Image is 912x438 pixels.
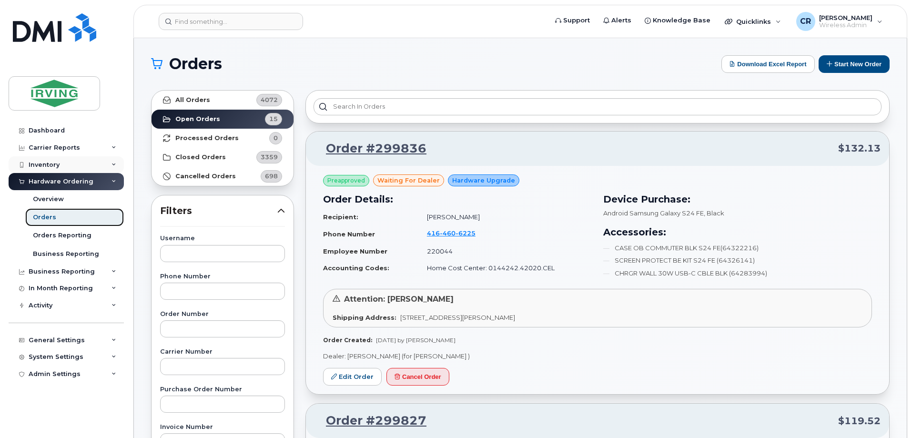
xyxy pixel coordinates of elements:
strong: Accounting Codes: [323,264,389,272]
strong: All Orders [175,96,210,104]
a: Processed Orders0 [152,129,294,148]
span: 698 [265,172,278,181]
span: waiting for dealer [377,176,440,185]
span: Android Samsung Galaxy S24 FE [603,209,704,217]
span: [DATE] by [PERSON_NAME] [376,336,456,344]
span: Filters [160,204,277,218]
span: 15 [269,114,278,123]
a: Open Orders15 [152,110,294,129]
a: Cancelled Orders698 [152,167,294,186]
span: 416 [427,229,476,237]
a: Edit Order [323,368,382,386]
span: 0 [274,133,278,143]
button: Cancel Order [386,368,449,386]
h3: Order Details: [323,192,592,206]
li: CASE OB COMMUTER BLK S24 FE(64322216) [603,244,872,253]
span: 4072 [261,95,278,104]
strong: Cancelled Orders [175,173,236,180]
a: Order #299827 [314,412,426,429]
input: Search in orders [314,98,882,115]
a: All Orders4072 [152,91,294,110]
label: Phone Number [160,274,285,280]
p: Dealer: [PERSON_NAME] (for [PERSON_NAME] ) [323,352,872,361]
span: [STREET_ADDRESS][PERSON_NAME] [400,314,515,321]
a: Closed Orders3359 [152,148,294,167]
span: Attention: [PERSON_NAME] [344,295,454,304]
a: 4164606225 [427,229,487,237]
span: , Black [704,209,724,217]
strong: Order Created: [323,336,372,344]
strong: Recipient: [323,213,358,221]
td: 220044 [418,243,592,260]
label: Purchase Order Number [160,387,285,393]
button: Start New Order [819,55,890,73]
span: 460 [440,229,456,237]
span: Preapproved [327,176,365,185]
label: Username [160,235,285,242]
td: Home Cost Center: 0144242.42020.CEL [418,260,592,276]
strong: Shipping Address: [333,314,396,321]
li: CHRGR WALL 30W USB-C CBLE BLK (64283994) [603,269,872,278]
span: $132.13 [838,142,881,155]
span: 6225 [456,229,476,237]
strong: Employee Number [323,247,387,255]
label: Invoice Number [160,424,285,430]
td: [PERSON_NAME] [418,209,592,225]
span: $119.52 [838,414,881,428]
a: Order #299836 [314,140,426,157]
h3: Accessories: [603,225,872,239]
span: Hardware Upgrade [452,176,515,185]
strong: Closed Orders [175,153,226,161]
li: SCREEN PROTECT BE KIT S24 FE (64326141) [603,256,872,265]
label: Order Number [160,311,285,317]
strong: Processed Orders [175,134,239,142]
h3: Device Purchase: [603,192,872,206]
span: Orders [169,57,222,71]
label: Carrier Number [160,349,285,355]
strong: Phone Number [323,230,375,238]
button: Download Excel Report [721,55,815,73]
strong: Open Orders [175,115,220,123]
span: 3359 [261,153,278,162]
